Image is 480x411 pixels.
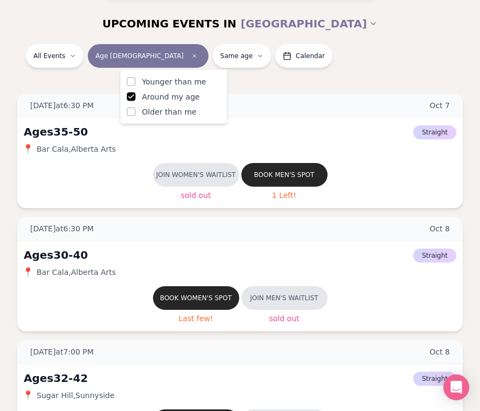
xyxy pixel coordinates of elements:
[102,16,236,31] span: UPCOMING EVENTS IN
[33,52,65,60] span: All Events
[26,44,84,68] button: All Events
[142,91,200,102] span: Around my age
[88,44,208,68] button: Age [DEMOGRAPHIC_DATA]Clear age
[24,268,32,277] span: 📍
[142,107,197,117] span: Older than me
[413,125,456,139] span: Straight
[37,267,116,278] span: Bar Cala , Alberta Arts
[30,346,94,357] span: [DATE] at 7:00 PM
[220,52,253,60] span: Same age
[37,144,116,154] span: Bar Cala , Alberta Arts
[413,372,456,386] span: Straight
[127,93,136,101] button: Around my age
[443,374,469,400] div: Open Intercom Messenger
[213,44,271,68] button: Same age
[178,314,213,323] span: Last few!
[30,100,94,111] span: [DATE] at 6:30 PM
[24,371,88,386] div: Ages 32-42
[241,286,328,310] button: Join men's waitlist
[127,108,136,116] button: Older than me
[180,191,211,200] span: Sold Out
[24,247,88,263] div: Ages 30-40
[241,163,328,187] button: Book men's spot
[37,390,115,401] span: Sugar Hill , Sunnyside
[30,223,94,234] span: [DATE] at 6:30 PM
[24,391,32,400] span: 📍
[127,77,136,86] button: Younger than me
[24,145,32,153] span: 📍
[429,100,450,111] span: Oct 7
[269,314,299,323] span: Sold Out
[153,163,239,187] button: Join women's waitlist
[24,124,88,139] div: Ages 35-50
[296,52,325,60] span: Calendar
[272,191,296,200] span: 1 Left!
[142,76,206,87] span: Younger than me
[241,12,378,36] button: [GEOGRAPHIC_DATA]
[429,223,450,234] span: Oct 8
[275,44,332,68] button: Calendar
[95,52,183,60] span: Age [DEMOGRAPHIC_DATA]
[413,249,456,263] span: Straight
[188,49,201,62] span: Clear age
[429,346,450,357] span: Oct 8
[153,286,239,310] button: Book women's spot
